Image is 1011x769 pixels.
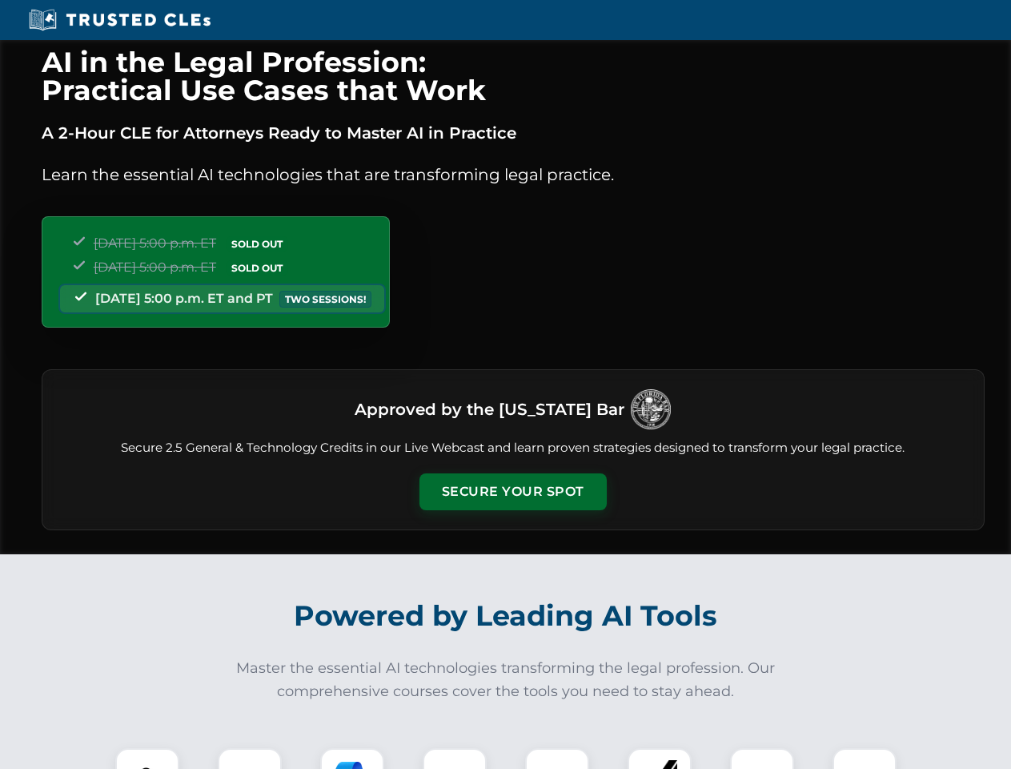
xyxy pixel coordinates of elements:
p: Secure 2.5 General & Technology Credits in our Live Webcast and learn proven strategies designed ... [62,439,965,457]
span: SOLD OUT [226,236,288,252]
span: [DATE] 5:00 p.m. ET [94,236,216,251]
h1: AI in the Legal Profession: Practical Use Cases that Work [42,48,985,104]
h3: Approved by the [US_STATE] Bar [355,395,624,424]
span: SOLD OUT [226,260,288,276]
button: Secure Your Spot [419,473,607,510]
span: [DATE] 5:00 p.m. ET [94,260,216,275]
p: Master the essential AI technologies transforming the legal profession. Our comprehensive courses... [226,657,786,703]
img: Logo [631,389,671,429]
p: A 2-Hour CLE for Attorneys Ready to Master AI in Practice [42,120,985,146]
p: Learn the essential AI technologies that are transforming legal practice. [42,162,985,187]
h2: Powered by Leading AI Tools [62,588,949,644]
img: Trusted CLEs [24,8,215,32]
